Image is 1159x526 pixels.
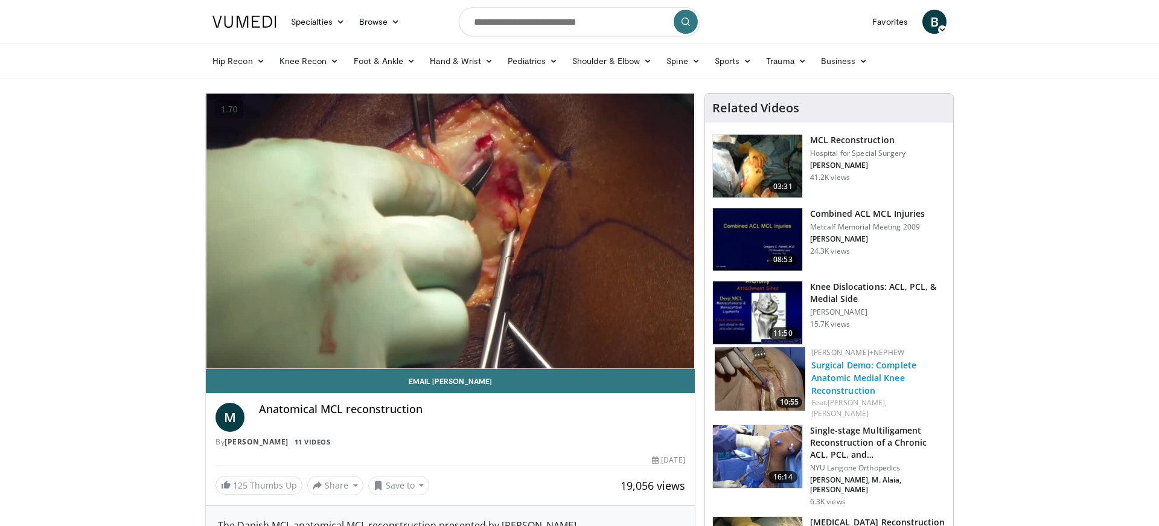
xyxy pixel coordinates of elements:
a: Shoulder & Elbow [565,49,659,73]
h3: Knee Dislocations: ACL, PCL, & Medial Side [810,281,946,305]
a: [PERSON_NAME], [828,397,887,408]
div: Feat. [811,397,943,419]
video-js: Video Player [206,94,695,369]
a: 08:53 Combined ACL MCL Injuries Metcalf Memorial Meeting 2009 [PERSON_NAME] 24.3K views [712,208,946,272]
a: Browse [352,10,407,34]
a: Hand & Wrist [423,49,500,73]
span: 19,056 views [621,478,685,493]
a: Knee Recon [272,49,346,73]
h4: Related Videos [712,101,799,115]
img: ad0bd3d9-2ac2-4b25-9c44-384141dd66f6.jpg.150x105_q85_crop-smart_upscale.jpg [713,425,802,488]
h3: Combined ACL MCL Injuries [810,208,925,220]
button: Save to [368,476,430,495]
p: 6.3K views [810,497,846,507]
a: Email [PERSON_NAME] [206,369,695,393]
a: Surgical Demo: Complete Anatomic Medial Knee Reconstruction [811,359,916,396]
h3: MCL Reconstruction [810,134,905,146]
a: B [922,10,947,34]
a: Trauma [759,49,814,73]
span: 125 [233,479,247,491]
a: Sports [707,49,759,73]
a: Spine [659,49,707,73]
span: 11:50 [768,327,797,339]
p: Metcalf Memorial Meeting 2009 [810,222,925,232]
a: 03:31 MCL Reconstruction Hospital for Special Surgery [PERSON_NAME] 41.2K views [712,134,946,198]
a: M [216,403,244,432]
input: Search topics, interventions [459,7,700,36]
span: 03:31 [768,181,797,193]
a: Favorites [865,10,915,34]
div: [DATE] [652,455,685,466]
p: [PERSON_NAME] [810,307,946,317]
a: Business [814,49,875,73]
span: 08:53 [768,254,797,266]
span: 10:55 [776,397,802,408]
img: Marx_MCL_100004569_3.jpg.150x105_q85_crop-smart_upscale.jpg [713,135,802,197]
h4: Anatomical MCL reconstruction [259,403,685,416]
a: [PERSON_NAME] [225,437,289,447]
a: 16:14 Single-stage Multiligament Reconstruction of a Chronic ACL, PCL, and… NYU Langone Orthopedi... [712,425,946,507]
a: [PERSON_NAME] [811,408,869,419]
a: 125 Thumbs Up [216,476,302,495]
a: Specialties [284,10,352,34]
a: Foot & Ankle [346,49,423,73]
a: [PERSON_NAME]+Nephew [811,347,904,358]
img: stuart_1_100001324_3.jpg.150x105_q85_crop-smart_upscale.jpg [713,281,802,344]
button: Share [307,476,363,495]
img: VuMedi Logo [212,16,276,28]
p: 41.2K views [810,173,850,182]
div: By [216,437,685,447]
h3: Single-stage Multiligament Reconstruction of a Chronic ACL, PCL, and… [810,425,946,461]
a: Hip Recon [205,49,272,73]
a: 10:55 [715,347,805,411]
img: 641017_3.png.150x105_q85_crop-smart_upscale.jpg [713,208,802,271]
img: 626f4643-25aa-4a58-b31d-45f1c32319e6.150x105_q85_crop-smart_upscale.jpg [715,347,805,411]
a: Pediatrics [500,49,565,73]
span: 16:14 [768,471,797,483]
p: [PERSON_NAME] [810,161,905,170]
a: 11 Videos [290,437,334,447]
p: 15.7K views [810,319,850,329]
p: [PERSON_NAME], M. Alaia, [PERSON_NAME] [810,475,946,495]
p: NYU Langone Orthopedics [810,463,946,473]
p: Hospital for Special Surgery [810,149,905,158]
p: [PERSON_NAME] [810,234,925,244]
p: 24.3K views [810,246,850,256]
a: 11:50 Knee Dislocations: ACL, PCL, & Medial Side [PERSON_NAME] 15.7K views [712,281,946,345]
